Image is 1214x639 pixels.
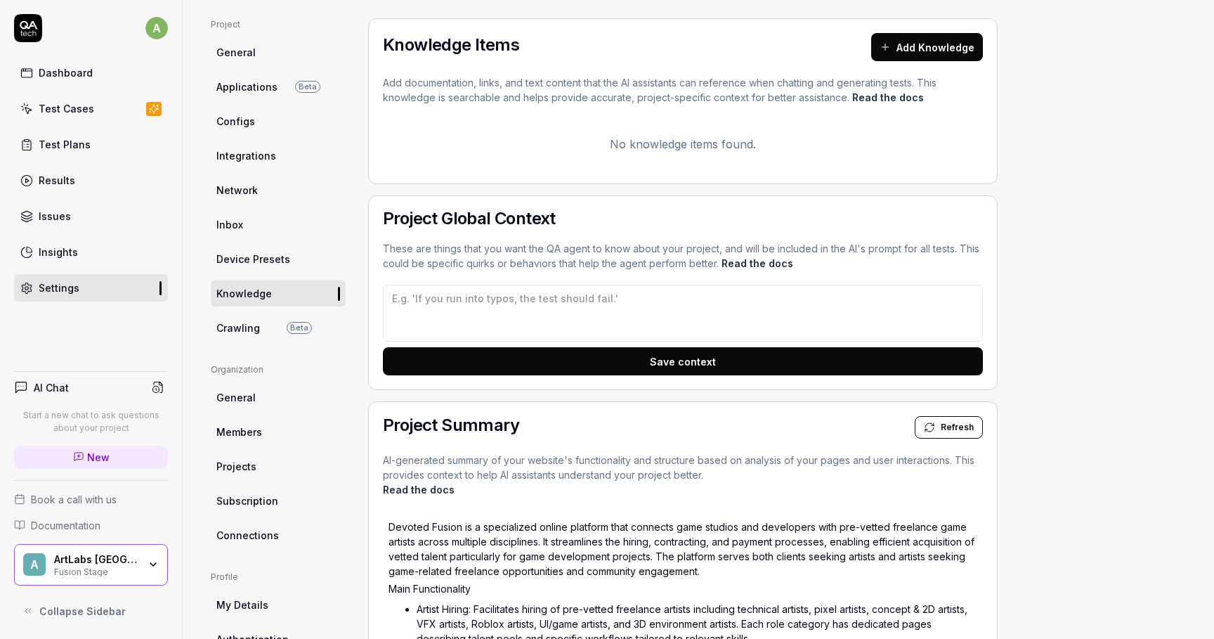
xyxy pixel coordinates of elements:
span: Documentation [31,518,100,533]
h2: Knowledge Items [383,37,519,53]
a: Settings [14,274,168,302]
a: Issues [14,202,168,230]
span: Crawling [216,321,260,335]
div: Fusion Stage [54,565,138,576]
a: My Details [211,592,346,618]
a: Read the docs [722,257,793,269]
a: General [211,39,346,65]
span: Members [216,425,262,439]
button: Collapse Sidebar [14,597,168,625]
a: Integrations [211,143,346,169]
a: New [14,446,168,469]
p: AI-generated summary of your website's functionality and structure based on analysis of your page... [383,453,983,497]
button: Refresh [915,416,983,439]
a: CrawlingBeta [211,315,346,341]
span: Refresh [941,421,974,434]
span: General [216,45,256,60]
span: A [23,553,46,576]
a: Connections [211,522,346,548]
span: Beta [287,322,312,334]
button: AArtLabs [GEOGRAPHIC_DATA]Fusion Stage [14,544,168,586]
p: Start a new chat to ask questions about your project [14,409,168,434]
a: Knowledge [211,280,346,306]
span: New [87,450,110,465]
div: ArtLabs Europe [54,553,138,566]
span: Book a call with us [31,492,117,507]
a: Projects [211,453,346,479]
h4: AI Chat [34,380,69,395]
div: Dashboard [39,65,93,80]
a: Subscription [211,488,346,514]
a: Book a call with us [14,492,168,507]
a: Test Cases [14,95,168,122]
span: Inbox [216,217,243,232]
a: Read the docs [383,484,455,496]
div: Organization [211,363,346,376]
a: Dashboard [14,59,168,86]
span: Configs [216,114,255,129]
span: My Details [216,598,268,612]
div: Insights [39,245,78,259]
button: a [145,14,168,42]
span: Integrations [216,148,276,163]
a: Network [211,177,346,203]
p: Devoted Fusion is a specialized online platform that connects game studios and developers with pr... [389,519,977,579]
span: Subscription [216,493,278,508]
a: Members [211,419,346,445]
p: These are things that you want the QA agent to know about your project, and will be included in t... [383,241,983,271]
div: Issues [39,209,71,224]
a: Documentation [14,518,168,533]
button: Add Knowledge [871,33,983,61]
p: No knowledge items found. [383,136,983,153]
span: Knowledge [216,286,272,301]
h2: Project Summary [383,417,519,434]
a: Results [14,167,168,194]
div: Profile [211,571,346,583]
span: a [145,17,168,39]
a: ApplicationsBeta [211,74,346,100]
span: Beta [295,81,320,93]
span: Collapse Sidebar [39,604,126,619]
div: Results [39,173,75,188]
div: Project [211,18,346,31]
a: Configs [211,108,346,134]
span: Projects [216,459,256,474]
a: Inbox [211,212,346,238]
span: General [216,390,256,405]
div: Test Plans [39,137,91,152]
div: Test Cases [39,101,94,116]
span: Applications [216,79,278,94]
span: Network [216,183,258,198]
a: General [211,385,346,411]
p: Main Functionality [389,581,977,596]
span: Connections [216,528,279,543]
h2: Project Global Context [383,210,983,227]
a: Insights [14,238,168,266]
a: Test Plans [14,131,168,158]
span: Device Presets [216,252,290,266]
a: Device Presets [211,246,346,272]
button: Save context [383,347,983,375]
p: Add documentation, links, and text content that the AI assistants can reference when chatting and... [383,75,983,105]
div: Settings [39,280,79,295]
a: Read the docs [852,91,924,103]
